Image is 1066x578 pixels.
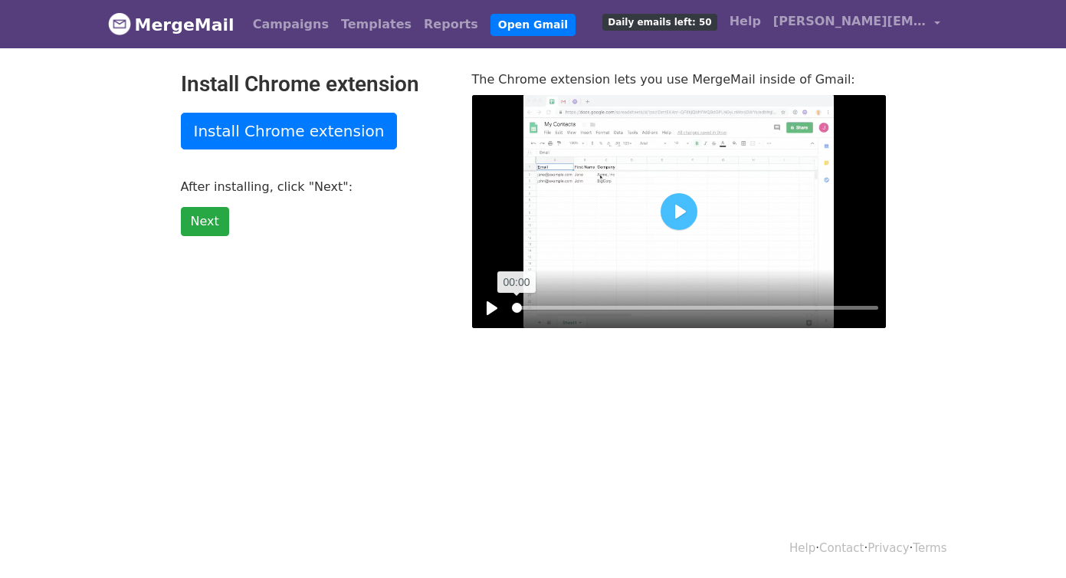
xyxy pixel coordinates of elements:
[247,9,335,40] a: Campaigns
[418,9,484,40] a: Reports
[181,71,449,97] h2: Install Chrome extension
[989,504,1066,578] iframe: Chat Widget
[181,207,229,236] a: Next
[602,14,717,31] span: Daily emails left: 50
[108,12,131,35] img: MergeMail logo
[181,179,449,195] p: After installing, click "Next":
[480,296,504,320] button: Play
[773,12,927,31] span: [PERSON_NAME][EMAIL_ADDRESS][DOMAIN_NAME]
[596,6,723,37] a: Daily emails left: 50
[868,541,909,555] a: Privacy
[661,193,697,230] button: Play
[490,14,576,36] a: Open Gmail
[819,541,864,555] a: Contact
[472,71,886,87] p: The Chrome extension lets you use MergeMail inside of Gmail:
[335,9,418,40] a: Templates
[108,8,235,41] a: MergeMail
[913,541,946,555] a: Terms
[767,6,946,42] a: [PERSON_NAME][EMAIL_ADDRESS][DOMAIN_NAME]
[789,541,815,555] a: Help
[512,300,878,315] input: Seek
[723,6,767,37] a: Help
[181,113,398,149] a: Install Chrome extension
